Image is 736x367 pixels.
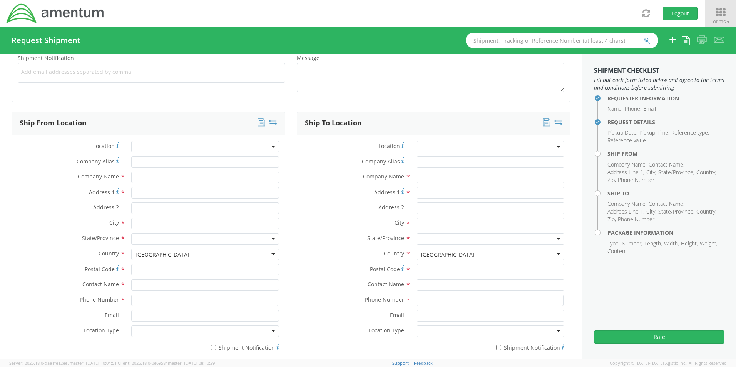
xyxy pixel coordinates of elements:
[607,247,627,255] li: Content
[671,129,709,137] li: Reference type
[109,219,119,226] span: City
[607,151,724,157] h4: Ship From
[395,219,404,226] span: City
[82,234,119,242] span: State/Province
[681,240,698,247] li: Height
[390,311,404,319] span: Email
[378,142,400,150] span: Location
[658,208,694,215] li: State/Province
[664,240,679,247] li: Width
[663,7,698,20] button: Logout
[710,18,731,25] span: Forms
[607,95,724,101] h4: Requester Information
[649,200,684,208] li: Contact Name
[594,67,724,74] h3: Shipment Checklist
[607,137,646,144] li: Reference value
[211,345,216,350] input: Shipment Notification
[89,189,115,196] span: Address 1
[607,129,637,137] li: Pickup Date
[21,68,282,76] span: Add email addresses separated by comma
[696,208,716,215] li: Country
[384,250,404,257] span: Country
[368,280,404,288] span: Contact Name
[421,251,475,259] div: [GEOGRAPHIC_DATA]
[77,158,115,165] span: Company Alias
[607,176,616,184] li: Zip
[297,54,319,62] span: Message
[646,168,656,176] li: City
[618,176,654,184] li: Phone Number
[118,360,215,366] span: Client: 2025.18.0-0e69584
[168,360,215,366] span: master, [DATE] 08:10:29
[362,158,400,165] span: Company Alias
[367,234,404,242] span: State/Province
[658,168,694,176] li: State/Province
[131,342,279,352] label: Shipment Notification
[20,119,87,127] h3: Ship From Location
[135,251,189,259] div: [GEOGRAPHIC_DATA]
[607,200,647,208] li: Company Name
[618,215,654,223] li: Phone Number
[414,360,433,366] a: Feedback
[392,360,409,366] a: Support
[369,327,404,334] span: Location Type
[607,240,620,247] li: Type
[496,345,501,350] input: Shipment Notification
[363,173,404,180] span: Company Name
[594,76,724,92] span: Fill out each form listed below and agree to the terms and conditions before submitting
[594,330,724,344] button: Rate
[12,36,80,45] h4: Request Shipment
[622,240,642,247] li: Number
[625,105,641,113] li: Phone
[607,168,644,176] li: Address Line 1
[607,215,616,223] li: Zip
[370,265,400,273] span: Postal Code
[82,280,119,288] span: Contact Name
[646,208,656,215] li: City
[78,173,119,180] span: Company Name
[607,105,623,113] li: Name
[607,161,647,168] li: Company Name
[70,360,117,366] span: master, [DATE] 10:04:51
[105,311,119,319] span: Email
[6,3,105,24] img: dyn-intl-logo-049831509241104b2a82.png
[99,250,119,257] span: Country
[466,33,658,48] input: Shipment, Tracking or Reference Number (at least 4 chars)
[365,296,404,303] span: Phone Number
[85,265,115,273] span: Postal Code
[18,54,74,62] span: Shipment Notification
[607,190,724,196] h4: Ship To
[610,360,727,366] span: Copyright © [DATE]-[DATE] Agistix Inc., All Rights Reserved
[643,105,656,113] li: Email
[93,142,115,150] span: Location
[607,208,644,215] li: Address Line 1
[80,296,119,303] span: Phone Number
[607,119,724,125] h4: Request Details
[378,204,404,211] span: Address 2
[305,119,362,127] h3: Ship To Location
[726,18,731,25] span: ▼
[639,129,669,137] li: Pickup Time
[9,360,117,366] span: Server: 2025.18.0-daa1fe12ee7
[93,204,119,211] span: Address 2
[374,189,400,196] span: Address 1
[607,230,724,235] h4: Package Information
[84,327,119,334] span: Location Type
[649,161,684,168] li: Contact Name
[696,168,716,176] li: Country
[417,342,564,352] label: Shipment Notification
[644,240,662,247] li: Length
[700,240,718,247] li: Weight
